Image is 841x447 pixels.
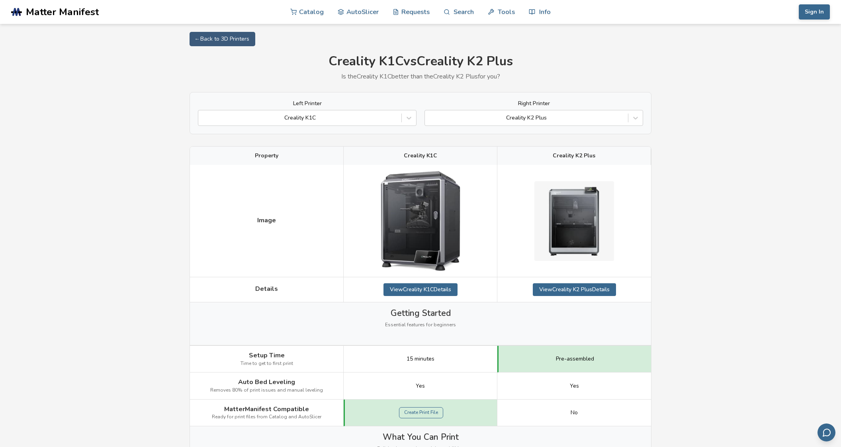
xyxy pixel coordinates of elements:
span: No [571,410,578,416]
p: Is the Creality K1C better than the Creality K2 Plus for you? [190,73,651,80]
span: Auto Bed Leveling [238,378,295,386]
span: Time to get to first print [241,361,293,367]
span: Image [257,217,276,224]
input: Creality K1C [202,115,204,121]
a: ← Back to 3D Printers [190,32,255,46]
span: Setup Time [249,352,285,359]
a: Create Print File [399,407,443,418]
span: Essential features for beginners [385,322,456,328]
span: Ready for print files from Catalog and AutoSlicer [212,414,321,420]
span: 15 minutes [407,356,434,362]
img: Creality K1C [381,171,460,271]
span: Creality K2 Plus [553,153,595,159]
span: Creality K1C [404,153,437,159]
button: Sign In [799,4,830,20]
span: Property [255,153,278,159]
a: ViewCreality K2 PlusDetails [533,283,616,296]
span: MatterManifest Compatible [224,406,309,413]
span: Removes 80% of print issues and manual leveling [210,388,323,393]
span: What You Can Print [383,432,459,442]
button: Send feedback via email [818,423,835,441]
span: Yes [416,383,425,389]
h1: Creality K1C vs Creality K2 Plus [190,54,651,69]
a: ViewCreality K1CDetails [383,283,458,296]
span: Yes [570,383,579,389]
span: Details [255,285,278,292]
img: Creality K2 Plus [534,181,614,261]
label: Left Printer [198,100,417,107]
input: Creality K2 Plus [429,115,430,121]
label: Right Printer [424,100,643,107]
span: Pre-assembled [556,356,594,362]
span: Getting Started [391,308,451,318]
span: Matter Manifest [26,6,99,18]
